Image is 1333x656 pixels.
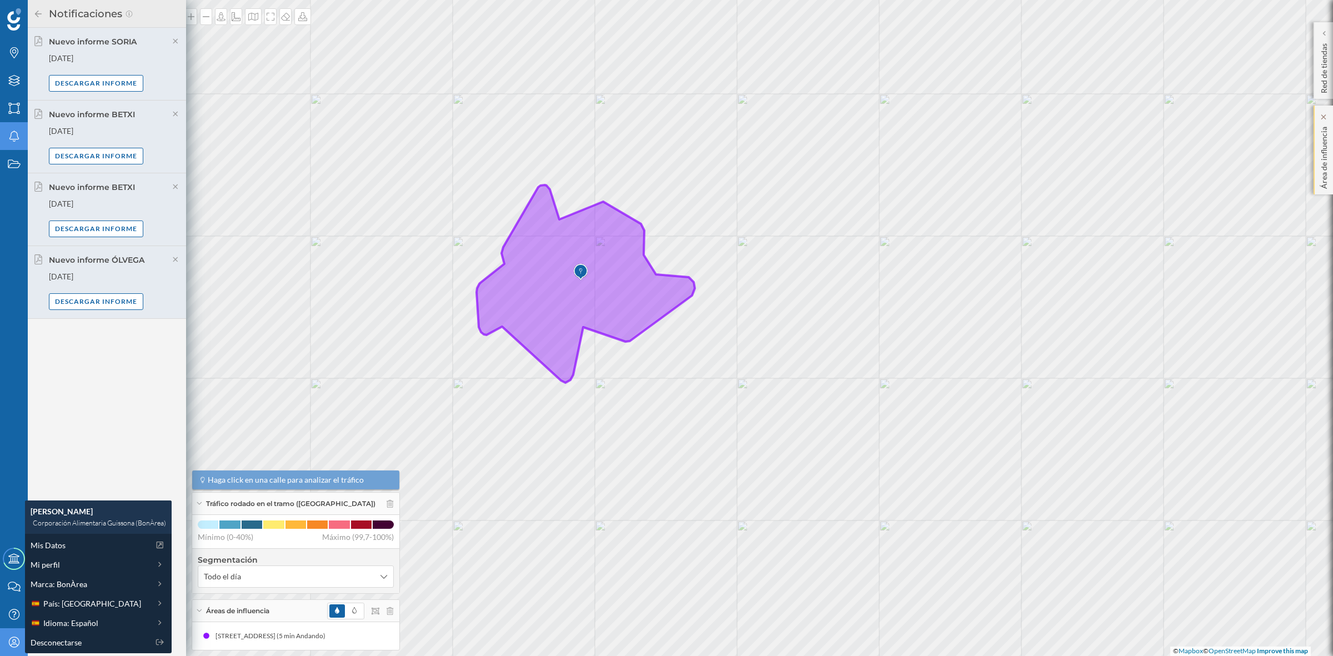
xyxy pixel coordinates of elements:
[31,539,66,551] span: Mis Datos
[322,532,394,543] span: Máximo (99,7-100%)
[206,606,269,616] span: Áreas de influencia
[31,637,82,648] span: Desconectarse
[1319,122,1330,189] p: Área de influencia
[49,182,135,193] div: Nuevo informe BETXI
[1257,647,1308,655] a: Improve this map
[198,554,394,565] h4: Segmentación
[49,271,181,282] div: [DATE]
[1319,39,1330,93] p: Red de tiendas
[49,53,181,64] div: [DATE]
[208,474,364,485] span: Haga click en una calle para analizar el tráfico
[198,532,253,543] span: Mínimo (0-40%)
[31,517,166,528] div: Corporación Alimentaria Guissona (BonÀrea)
[1179,647,1203,655] a: Mapbox
[1209,647,1256,655] a: OpenStreetMap
[49,254,144,266] div: Nuevo informe ÓLVEGA
[49,126,181,137] div: [DATE]
[7,8,21,31] img: Geoblink Logo
[204,571,241,582] span: Todo el día
[43,5,125,23] h2: Notificaciones
[43,598,141,609] span: País: [GEOGRAPHIC_DATA]
[31,559,60,570] span: Mi perfil
[1170,647,1311,656] div: © ©
[22,8,62,18] span: Soporte
[43,617,98,629] span: Idioma: Español
[31,578,87,590] span: Marca: BonÀrea
[49,36,137,47] div: Nuevo informe SORIA
[49,198,181,209] div: [DATE]
[31,506,166,517] div: [PERSON_NAME]
[206,499,375,509] span: Tráfico rodado en el tramo ([GEOGRAPHIC_DATA])
[49,109,135,120] div: Nuevo informe BETXI
[216,630,331,642] div: [STREET_ADDRESS] (5 min Andando)
[574,261,588,283] img: Marker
